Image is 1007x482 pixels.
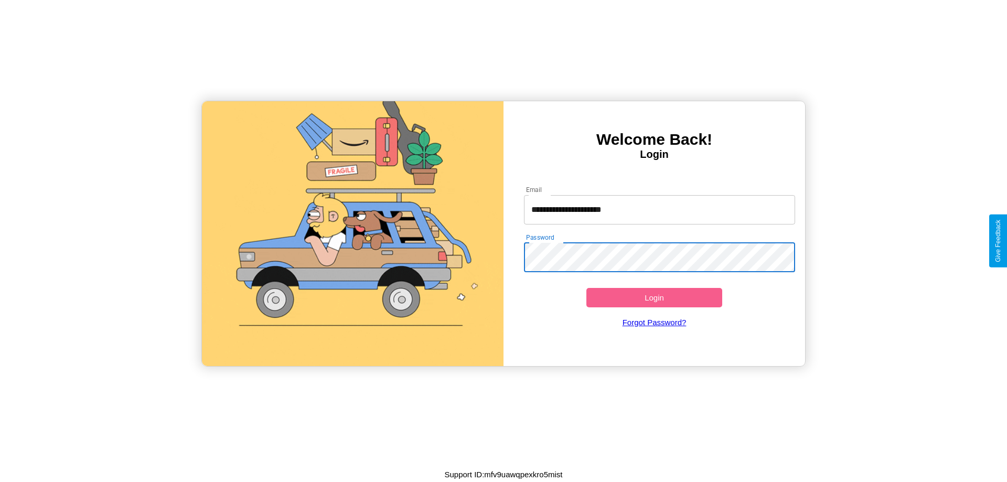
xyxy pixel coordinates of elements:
[504,131,805,148] h3: Welcome Back!
[519,307,790,337] a: Forgot Password?
[504,148,805,160] h4: Login
[586,288,722,307] button: Login
[526,185,542,194] label: Email
[202,101,504,366] img: gif
[526,233,554,242] label: Password
[444,467,562,481] p: Support ID: mfv9uawqpexkro5mist
[994,220,1002,262] div: Give Feedback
